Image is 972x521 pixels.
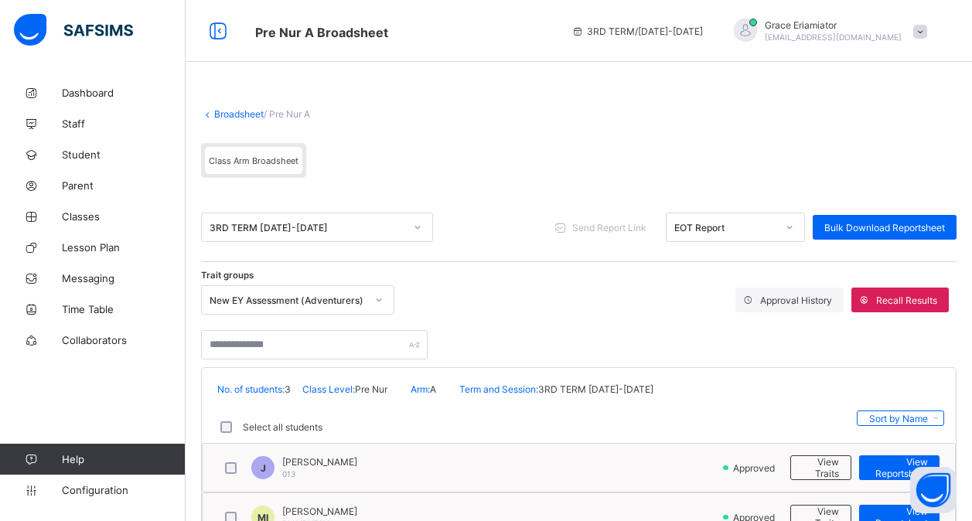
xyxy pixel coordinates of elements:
span: Approval History [760,295,832,306]
span: Dashboard [62,87,186,99]
span: Parent [62,179,186,192]
span: Grace Eriamiator [765,19,902,31]
span: Lesson Plan [62,241,186,254]
span: 013 [282,469,295,478]
span: J [261,462,266,474]
span: [PERSON_NAME] [282,456,357,468]
span: Collaborators [62,334,186,346]
button: Open asap [910,467,957,513]
span: Student [62,148,186,161]
span: Configuration [62,484,185,496]
span: A [430,383,436,395]
a: Broadsheet [214,108,264,120]
span: Send Report Link [572,222,646,233]
span: Term and Session: [459,383,538,395]
span: View Traits [803,456,838,479]
span: 3RD TERM [DATE]-[DATE] [538,383,653,395]
span: [EMAIL_ADDRESS][DOMAIN_NAME] [765,32,902,42]
img: safsims [14,14,133,46]
span: Class Level: [302,383,355,395]
span: Class Arm Broadsheet [255,25,388,40]
span: Classes [62,210,186,223]
span: Messaging [62,272,186,284]
span: No. of students: [217,383,285,395]
span: 3 [285,383,291,395]
div: 3RD TERM [DATE]-[DATE] [210,222,404,233]
div: EOT Report [674,222,776,233]
span: Bulk Download Reportsheet [824,222,945,233]
span: Class Arm Broadsheet [209,155,298,166]
span: session/term information [571,26,703,37]
span: Recall Results [876,295,937,306]
span: View Reportsheet [871,456,928,479]
span: Sort by Name [869,413,928,424]
div: GraceEriamiator [718,19,935,44]
span: / Pre Nur A [264,108,310,120]
span: Pre Nur [355,383,387,395]
span: Approved [732,462,779,474]
label: Select all students [243,421,322,433]
span: Arm: [411,383,430,395]
span: Help [62,453,185,465]
span: Trait groups [201,270,254,281]
span: Time Table [62,303,186,315]
div: New EY Assessment (Adventurers) [210,295,366,306]
span: [PERSON_NAME] [282,506,357,517]
span: Staff [62,117,186,130]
